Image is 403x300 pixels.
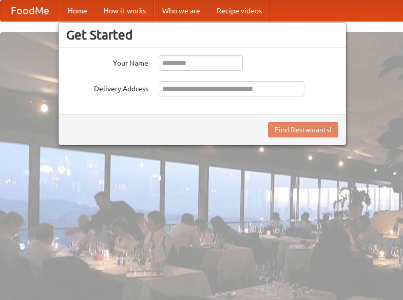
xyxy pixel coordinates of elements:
[66,27,338,43] h3: Get Started
[60,1,95,21] a: Home
[208,1,270,21] a: Recipe videos
[95,1,154,21] a: How it works
[154,1,208,21] a: Who we are
[66,55,148,68] label: Your Name
[1,1,60,21] a: FoodMe
[268,122,338,137] button: Find Restaurants!
[66,81,148,94] label: Delivery Address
